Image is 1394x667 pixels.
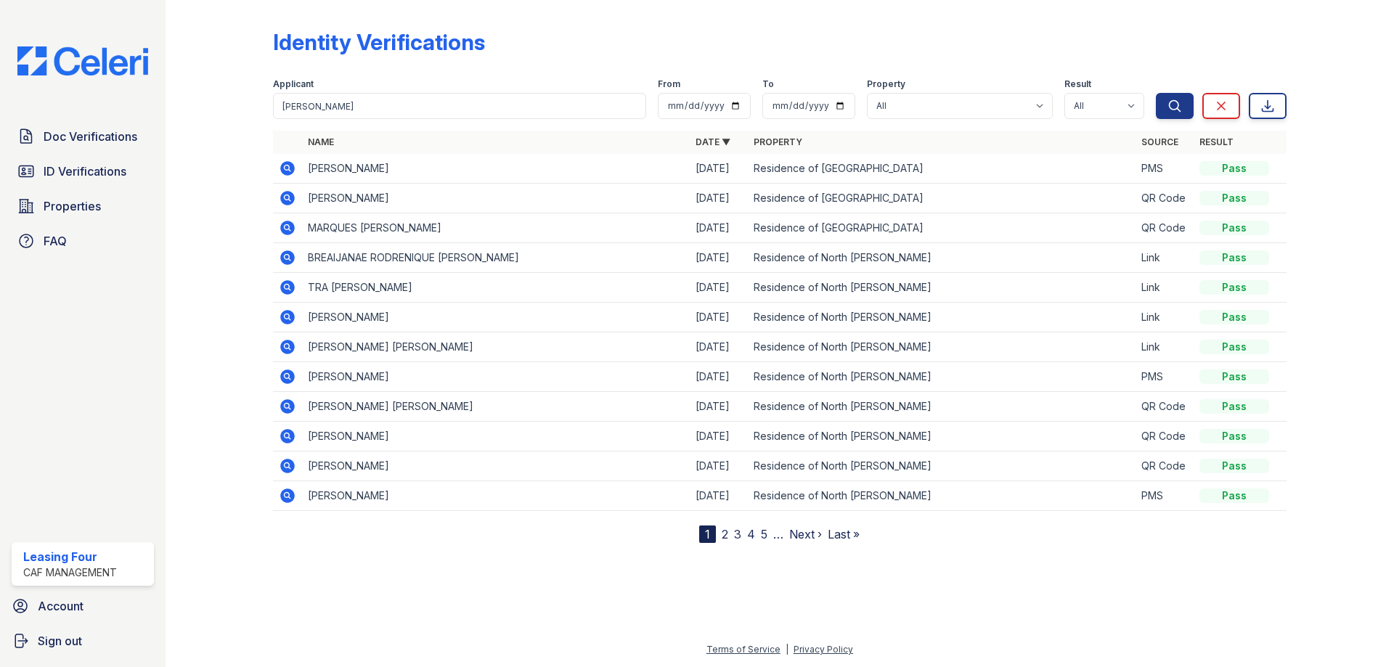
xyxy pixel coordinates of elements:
td: Residence of North [PERSON_NAME] [748,422,1136,451]
td: Link [1136,332,1194,362]
a: 4 [747,527,755,541]
td: Residence of North [PERSON_NAME] [748,362,1136,392]
div: 1 [699,525,716,543]
a: Next › [789,527,822,541]
td: [PERSON_NAME] [302,184,690,213]
td: [PERSON_NAME] [PERSON_NAME] [302,392,690,422]
div: Leasing Four [23,548,117,565]
div: Pass [1199,369,1269,384]
td: [PERSON_NAME] [302,451,690,481]
a: Terms of Service [706,644,780,655]
td: MARQUES [PERSON_NAME] [302,213,690,243]
td: PMS [1136,154,1194,184]
td: [PERSON_NAME] [302,154,690,184]
td: [PERSON_NAME] [302,303,690,332]
div: Pass [1199,221,1269,235]
td: [PERSON_NAME] [PERSON_NAME] [302,332,690,362]
td: BREAIJANAE RODRENIQUE [PERSON_NAME] [302,243,690,273]
td: Link [1136,303,1194,332]
a: Property [754,136,802,147]
div: Pass [1199,250,1269,265]
a: FAQ [12,226,154,255]
span: ID Verifications [44,163,126,180]
td: QR Code [1136,392,1194,422]
label: Applicant [273,78,314,90]
td: Residence of [GEOGRAPHIC_DATA] [748,154,1136,184]
td: [DATE] [690,481,748,511]
label: From [658,78,680,90]
td: Residence of North [PERSON_NAME] [748,451,1136,481]
div: Pass [1199,340,1269,354]
td: QR Code [1136,422,1194,451]
div: Pass [1199,161,1269,176]
div: Pass [1199,191,1269,205]
td: [DATE] [690,451,748,481]
td: PMS [1136,481,1194,511]
td: PMS [1136,362,1194,392]
a: Name [308,136,334,147]
td: QR Code [1136,451,1194,481]
td: [PERSON_NAME] [302,422,690,451]
a: 5 [761,527,767,541]
label: Property [867,78,905,90]
span: Doc Verifications [44,128,137,145]
div: Pass [1199,280,1269,295]
td: Link [1136,243,1194,273]
td: [DATE] [690,154,748,184]
span: FAQ [44,232,67,250]
label: Result [1064,78,1091,90]
td: [DATE] [690,273,748,303]
td: Residence of [GEOGRAPHIC_DATA] [748,184,1136,213]
td: Residence of North [PERSON_NAME] [748,481,1136,511]
a: 3 [734,527,741,541]
span: Properties [44,197,101,215]
a: Privacy Policy [794,644,853,655]
td: QR Code [1136,213,1194,243]
a: Doc Verifications [12,122,154,151]
td: [DATE] [690,243,748,273]
span: Sign out [38,632,82,650]
td: Residence of North [PERSON_NAME] [748,392,1136,422]
td: Residence of North [PERSON_NAME] [748,303,1136,332]
a: Last » [828,527,860,541]
td: TRA [PERSON_NAME] [302,273,690,303]
td: Residence of [GEOGRAPHIC_DATA] [748,213,1136,243]
div: Pass [1199,399,1269,414]
div: | [786,644,788,655]
td: Residence of North [PERSON_NAME] [748,273,1136,303]
div: Pass [1199,310,1269,324]
a: Sign out [6,626,160,655]
td: [DATE] [690,303,748,332]
td: QR Code [1136,184,1194,213]
img: CE_Logo_Blue-a8612792a0a2168367f1c8372b55b34899dd931a85d93a1a3d3e32e68fde9ad4.png [6,46,160,75]
a: Account [6,592,160,621]
span: Account [38,597,83,615]
td: [DATE] [690,392,748,422]
td: [DATE] [690,213,748,243]
a: ID Verifications [12,157,154,186]
td: Link [1136,273,1194,303]
a: Source [1141,136,1178,147]
td: Residence of North [PERSON_NAME] [748,243,1136,273]
input: Search by name or phone number [273,93,646,119]
td: [DATE] [690,332,748,362]
a: Properties [12,192,154,221]
div: CAF Management [23,565,117,580]
td: Residence of North [PERSON_NAME] [748,332,1136,362]
div: Pass [1199,429,1269,443]
div: Identity Verifications [273,29,485,55]
td: [DATE] [690,184,748,213]
a: Result [1199,136,1234,147]
span: … [773,525,783,543]
td: [PERSON_NAME] [302,481,690,511]
a: 2 [722,527,728,541]
div: Pass [1199,488,1269,503]
label: To [762,78,774,90]
td: [DATE] [690,362,748,392]
td: [DATE] [690,422,748,451]
td: [PERSON_NAME] [302,362,690,392]
a: Date ▼ [696,136,730,147]
div: Pass [1199,459,1269,473]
